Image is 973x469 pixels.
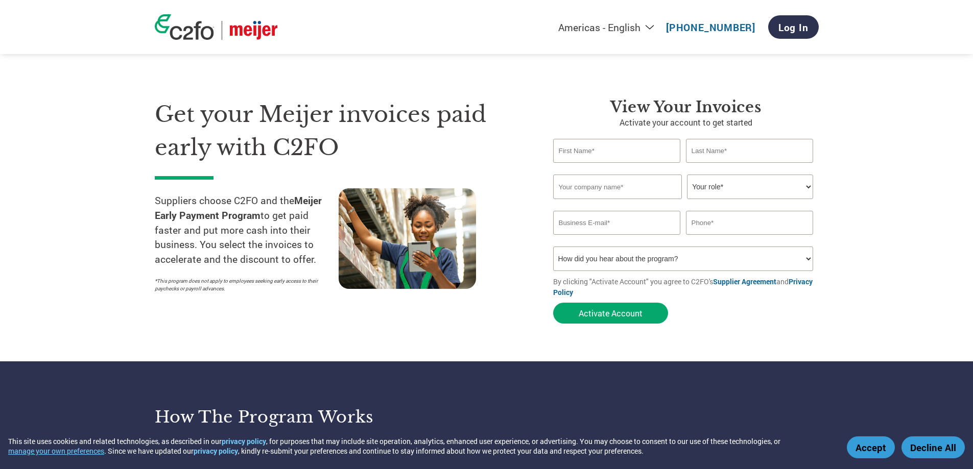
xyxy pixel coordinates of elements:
p: By clicking "Activate Account" you agree to C2FO's and [553,276,819,298]
button: Activate Account [553,303,668,324]
p: *This program does not apply to employees seeking early access to their paychecks or payroll adva... [155,277,328,292]
img: supply chain worker [339,188,476,289]
button: manage your own preferences [8,446,104,456]
div: Invalid company name or company name is too long [553,200,814,207]
a: [PHONE_NUMBER] [666,21,755,34]
h3: How the program works [155,407,474,427]
input: Last Name* [686,139,814,163]
img: c2fo logo [155,14,214,40]
a: privacy policy [222,436,266,446]
div: This site uses cookies and related technologies, as described in our , for purposes that may incl... [8,436,832,456]
input: First Name* [553,139,681,163]
p: Suppliers choose C2FO and the to get paid faster and put more cash into their business. You selec... [155,193,339,267]
a: privacy policy [194,446,238,456]
strong: Meijer Early Payment Program [155,194,322,221]
h1: Get your Meijer invoices paid early with C2FO [155,98,523,164]
img: Meijer [230,21,277,40]
button: Decline All [901,436,965,458]
input: Phone* [686,211,814,235]
div: Inavlid Phone Number [686,236,814,242]
a: Supplier Agreement [713,277,776,286]
select: Title/Role [687,175,813,199]
p: Activate your account to get started [553,116,819,129]
button: Accept [847,436,895,458]
div: Invalid last name or last name is too long [686,164,814,170]
a: Privacy Policy [553,277,813,297]
input: Your company name* [553,175,682,199]
input: Invalid Email format [553,211,681,235]
h3: View Your Invoices [553,98,819,116]
div: Inavlid Email Address [553,236,681,242]
a: Log In [768,15,819,39]
div: Invalid first name or first name is too long [553,164,681,170]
